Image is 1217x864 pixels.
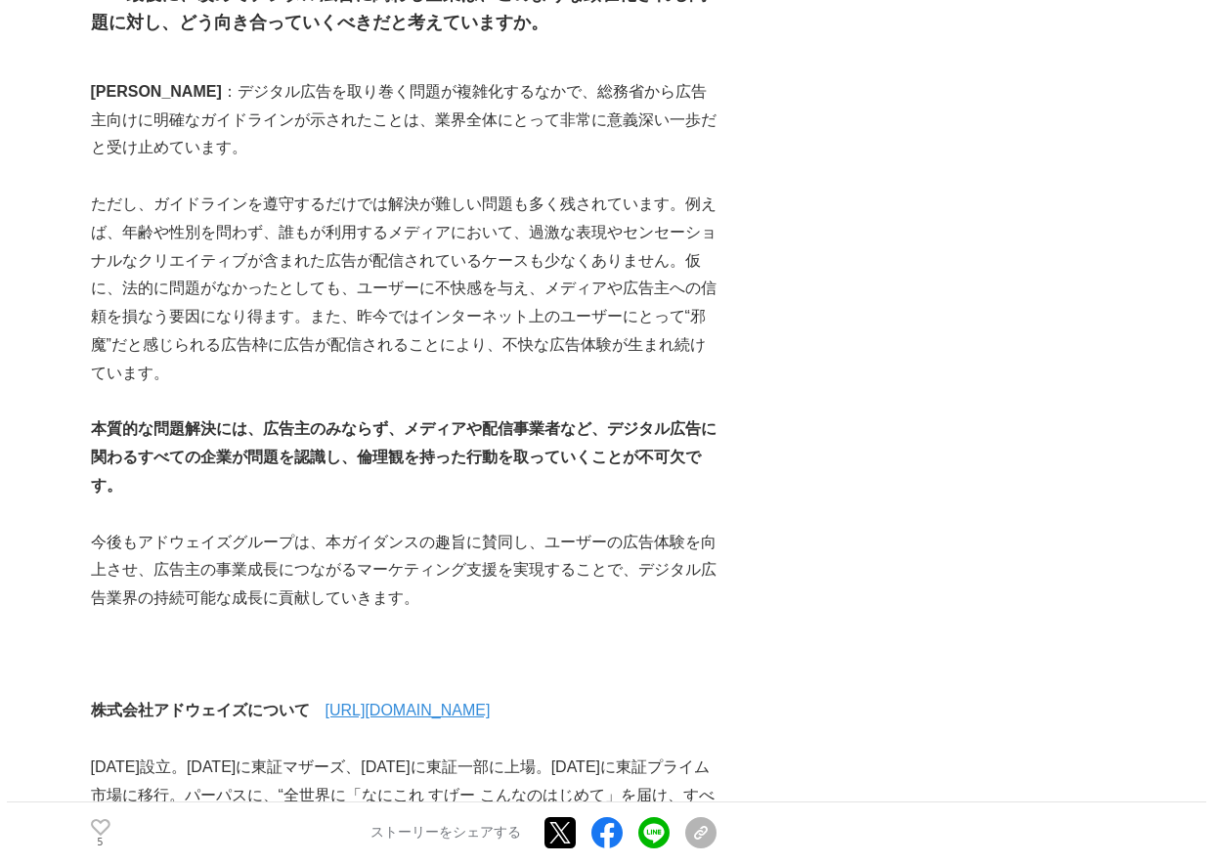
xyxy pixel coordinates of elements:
[91,702,310,718] strong: 株式会社アドウェイズについて
[91,529,717,613] p: 今後もアドウェイズグループは、本ガイダンスの趣旨に賛同し、ユーザーの広告体験を向上させ、広告主の事業成長につながるマーケティング支援を実現することで、デジタル広告業界の持続可能な成長に貢献してい...
[91,420,717,494] strong: 本質的な問題解決には、広告主のみならず、メディアや配信事業者など、デジタル広告に関わるすべての企業が問題を認識し、倫理観を持った行動を取っていくことが不可欠です。
[91,191,717,388] p: ただし、ガイドラインを遵守するだけでは解決が難しい問題も多く残されています。例えば、年齢や性別を問わず、誰もが利用するメディアにおいて、過激な表現やセンセーショナルなクリエイティブが含まれた広告...
[370,825,521,842] p: ストーリーをシェアする
[91,78,717,162] p: ：デジタル広告を取り巻く問題が複雑化するなかで、総務省から広告主向けに明確なガイドラインが示されたことは、業界全体にとって非常に意義深い一歩だと受け止めています。
[326,702,491,718] a: [URL][DOMAIN_NAME]
[91,838,110,847] p: 5
[91,83,222,100] strong: [PERSON_NAME]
